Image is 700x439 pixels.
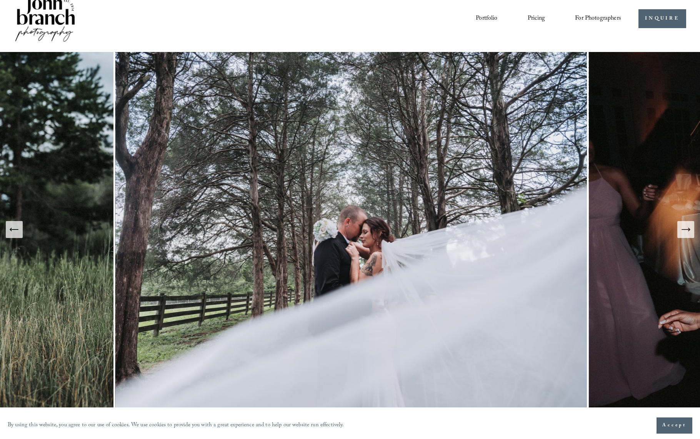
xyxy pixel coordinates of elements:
[575,12,621,25] a: folder dropdown
[8,420,344,431] p: By using this website, you agree to our use of cookies. We use cookies to provide you with a grea...
[6,221,23,238] button: Previous Slide
[662,422,687,429] span: Accept
[677,221,694,238] button: Next Slide
[476,12,497,25] a: Portfolio
[115,52,589,407] img: Gentry Farm Danville Elopement Photography
[638,9,686,28] a: INQUIRE
[528,12,545,25] a: Pricing
[575,13,621,25] span: For Photographers
[657,417,692,434] button: Accept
